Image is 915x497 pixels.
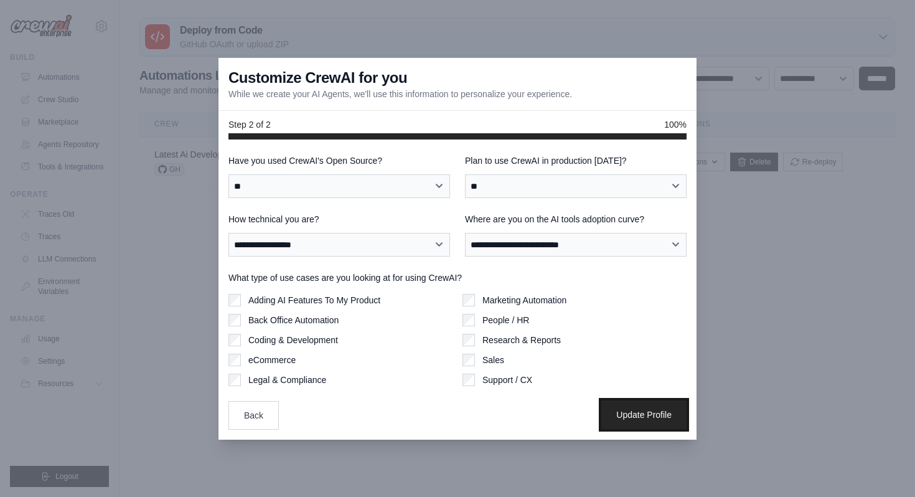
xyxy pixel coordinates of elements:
[465,154,687,167] label: Plan to use CrewAI in production [DATE]?
[248,374,326,386] label: Legal & Compliance
[228,88,572,100] p: While we create your AI Agents, we'll use this information to personalize your experience.
[248,354,296,366] label: eCommerce
[228,401,279,430] button: Back
[228,213,450,225] label: How technical you are?
[664,118,687,131] span: 100%
[228,154,450,167] label: Have you used CrewAI's Open Source?
[228,118,271,131] span: Step 2 of 2
[482,374,532,386] label: Support / CX
[248,294,380,306] label: Adding AI Features To My Product
[465,213,687,225] label: Where are you on the AI tools adoption curve?
[482,314,529,326] label: People / HR
[853,437,915,497] iframe: Chat Widget
[248,334,338,346] label: Coding & Development
[248,314,339,326] label: Back Office Automation
[228,272,687,284] label: What type of use cases are you looking at for using CrewAI?
[482,294,566,306] label: Marketing Automation
[228,68,407,88] h3: Customize CrewAI for you
[482,334,561,346] label: Research & Reports
[853,437,915,497] div: Widget de chat
[482,354,504,366] label: Sales
[601,400,687,429] button: Update Profile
